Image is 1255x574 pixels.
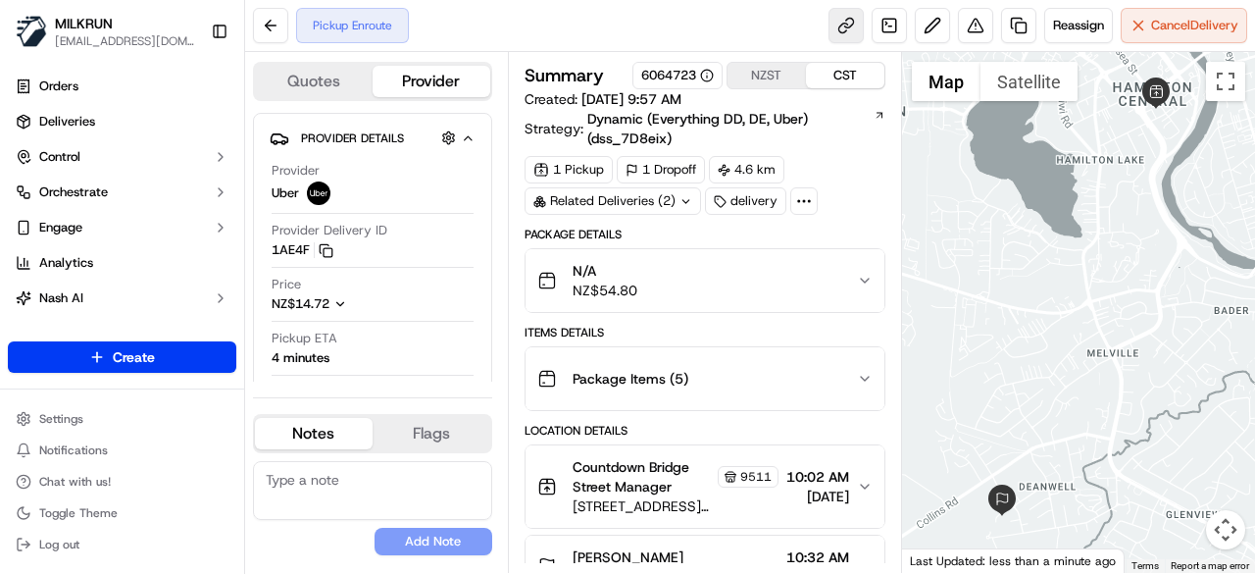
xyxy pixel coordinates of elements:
[573,369,688,389] span: Package Items ( 5 )
[1131,560,1159,571] a: Terms (opens in new tab)
[1171,560,1249,571] a: Report a map error
[8,212,236,243] button: Engage
[39,254,93,272] span: Analytics
[8,318,236,349] a: Product Catalog
[270,122,476,154] button: Provider Details
[8,405,236,433] button: Settings
[8,283,236,314] button: Nash AI
[8,8,203,55] button: MILKRUNMILKRUN[EMAIL_ADDRESS][DOMAIN_NAME]
[8,71,236,102] a: Orders
[272,222,387,239] span: Provider Delivery ID
[307,182,330,205] img: uber-new-logo.jpeg
[573,281,637,300] span: NZ$54.80
[8,531,236,558] button: Log out
[55,33,195,49] button: [EMAIL_ADDRESS][DOMAIN_NAME]
[39,219,82,236] span: Engage
[902,548,1125,573] div: Last Updated: less than a minute ago
[39,78,78,95] span: Orders
[39,148,80,166] span: Control
[907,548,972,573] img: Google
[525,187,701,215] div: Related Deliveries (2)
[912,62,980,101] button: Show street map
[728,63,806,88] button: NZST
[587,109,885,148] a: Dynamic (Everything DD, DE, Uber) (dss_7D8eix)
[272,349,329,367] div: 4 minutes
[255,66,373,97] button: Quotes
[272,276,301,293] span: Price
[1053,17,1104,34] span: Reassign
[526,249,884,312] button: N/ANZ$54.80
[301,130,404,146] span: Provider Details
[525,109,885,148] div: Strategy:
[526,445,884,528] button: Countdown Bridge Street Manager9511[STREET_ADDRESS][PERSON_NAME]10:02 AM[DATE]
[641,67,714,84] button: 6064723
[740,469,772,485] span: 9511
[39,289,83,307] span: Nash AI
[573,261,637,281] span: N/A
[806,63,884,88] button: CST
[587,109,872,148] span: Dynamic (Everything DD, DE, Uber) (dss_7D8eix)
[373,66,490,97] button: Provider
[39,113,95,130] span: Deliveries
[525,227,885,242] div: Package Details
[525,423,885,439] div: Location Details
[617,156,705,183] div: 1 Dropoff
[272,295,329,312] span: NZ$14.72
[705,187,786,215] div: delivery
[55,14,113,33] button: MILKRUN
[581,90,681,108] span: [DATE] 9:57 AM
[573,457,714,496] span: Countdown Bridge Street Manager
[8,247,236,279] a: Analytics
[1206,62,1245,101] button: Toggle fullscreen view
[1044,8,1113,43] button: Reassign
[272,295,444,313] button: NZ$14.72
[272,162,320,180] span: Provider
[8,341,236,373] button: Create
[525,67,604,84] h3: Summary
[39,505,118,521] span: Toggle Theme
[907,548,972,573] a: Open this area in Google Maps (opens a new window)
[8,177,236,208] button: Orchestrate
[709,156,784,183] div: 4.6 km
[39,411,83,427] span: Settings
[39,325,133,342] span: Product Catalog
[39,183,108,201] span: Orchestrate
[8,437,236,464] button: Notifications
[39,443,108,458] span: Notifications
[525,325,885,340] div: Items Details
[8,141,236,173] button: Control
[255,418,373,449] button: Notes
[272,241,333,259] button: 1AE4F
[573,548,683,567] span: [PERSON_NAME]
[1206,510,1245,549] button: Map camera controls
[525,156,613,183] div: 1 Pickup
[786,487,849,506] span: [DATE]
[786,548,849,567] span: 10:32 AM
[373,418,490,449] button: Flags
[8,499,236,527] button: Toggle Theme
[525,89,681,109] span: Created:
[980,62,1078,101] button: Show satellite imagery
[272,184,299,202] span: Uber
[1151,17,1238,34] span: Cancel Delivery
[786,467,849,487] span: 10:02 AM
[526,347,884,410] button: Package Items (5)
[8,468,236,496] button: Chat with us!
[8,106,236,137] a: Deliveries
[1121,8,1247,43] button: CancelDelivery
[272,330,337,347] span: Pickup ETA
[16,16,47,47] img: MILKRUN
[113,347,155,367] span: Create
[39,474,111,490] span: Chat with us!
[573,496,778,516] span: [STREET_ADDRESS][PERSON_NAME]
[39,537,79,552] span: Log out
